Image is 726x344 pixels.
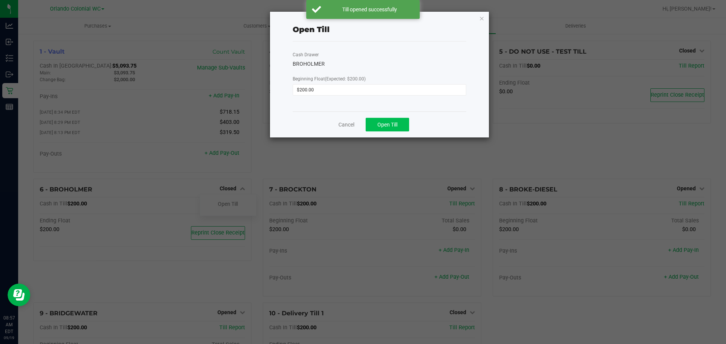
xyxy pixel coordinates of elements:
[293,76,366,82] span: Beginning Float
[293,51,319,58] label: Cash Drawer
[293,60,466,68] div: BROHOLMER
[377,122,397,128] span: Open Till
[338,121,354,129] a: Cancel
[325,6,414,13] div: Till opened successfully
[8,284,30,306] iframe: Resource center
[293,24,330,35] div: Open Till
[325,76,366,82] span: (Expected: $200.00)
[366,118,409,131] button: Open Till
